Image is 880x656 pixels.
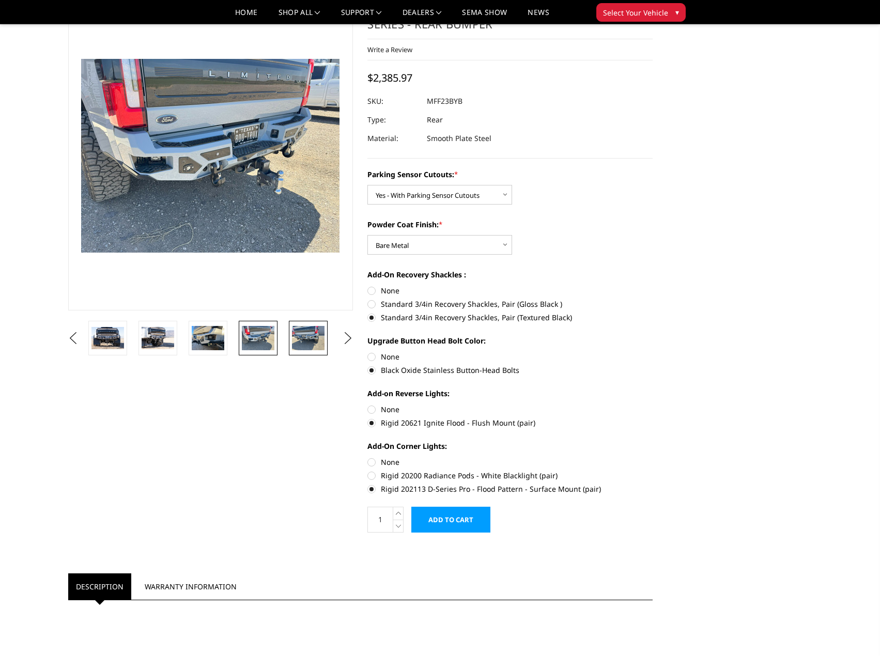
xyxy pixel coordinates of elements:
dt: Material: [367,129,419,148]
label: None [367,285,653,296]
label: Add-on Reverse Lights: [367,388,653,399]
span: ▾ [675,7,679,18]
label: Rigid 20200 Radiance Pods - White Blacklight (pair) [367,470,653,481]
img: 2023-2025 Ford F250-350-450 - Freedom Series - Rear Bumper [142,327,174,349]
a: Support [341,9,382,24]
a: 2023-2025 Ford F250-350-450 - Freedom Series - Rear Bumper [68,1,353,310]
a: Dealers [403,9,442,24]
label: Rigid 20621 Ignite Flood - Flush Mount (pair) [367,417,653,428]
button: Next [340,331,356,346]
dd: Smooth Plate Steel [427,129,491,148]
a: shop all [279,9,320,24]
dd: Rear [427,111,443,129]
a: News [528,9,549,24]
label: Rigid 202113 D-Series Pro - Flood Pattern - Surface Mount (pair) [367,483,653,494]
span: $2,385.97 [367,71,412,85]
label: Standard 3/4in Recovery Shackles, Pair (Gloss Black ) [367,299,653,309]
label: Add-On Recovery Shackles : [367,269,653,280]
label: None [367,404,653,415]
span: Select Your Vehicle [603,7,668,18]
img: 2023-2025 Ford F250-350-450 - Freedom Series - Rear Bumper [192,326,224,350]
img: 2023-2025 Ford F250-350-450 - Freedom Series - Rear Bumper [242,326,274,350]
label: Powder Coat Finish: [367,219,653,230]
a: SEMA Show [462,9,507,24]
button: Select Your Vehicle [596,3,686,22]
label: None [367,457,653,467]
a: Home [235,9,257,24]
button: Previous [66,331,81,346]
img: 2023-2025 Ford F250-350-450 - Freedom Series - Rear Bumper [292,326,325,350]
label: Parking Sensor Cutouts: [367,169,653,180]
dd: MFF23BYB [427,92,462,111]
input: Add to Cart [411,507,490,533]
a: Warranty Information [137,573,244,600]
label: Standard 3/4in Recovery Shackles, Pair (Textured Black) [367,312,653,323]
label: None [367,351,653,362]
dt: SKU: [367,92,419,111]
a: Write a Review [367,45,412,54]
img: 2023-2025 Ford F250-350-450 - Freedom Series - Rear Bumper [91,327,124,349]
dt: Type: [367,111,419,129]
a: Description [68,573,131,600]
label: Add-On Corner Lights: [367,441,653,451]
label: Black Oxide Stainless Button-Head Bolts [367,365,653,376]
label: Upgrade Button Head Bolt Color: [367,335,653,346]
